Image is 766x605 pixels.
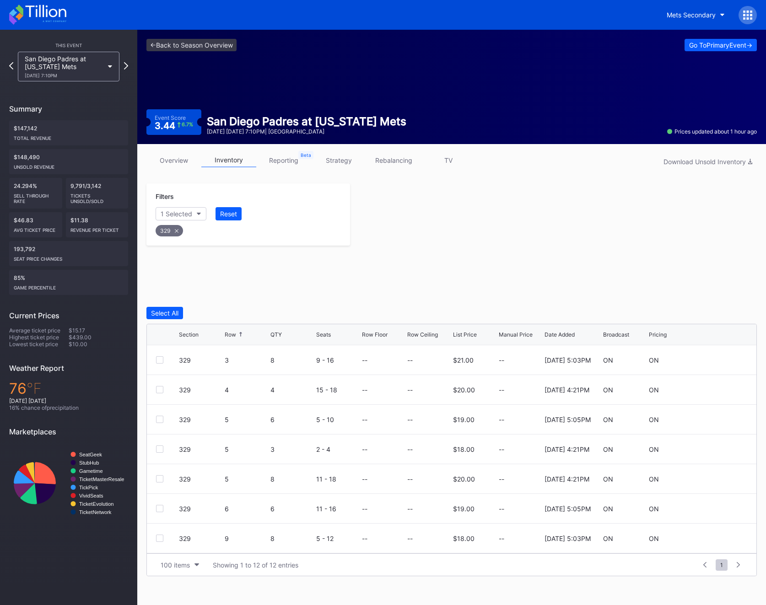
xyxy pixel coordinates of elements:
[69,327,128,334] div: $15.17
[316,535,360,542] div: 5 - 12
[79,493,103,498] text: VividSeats
[545,331,575,338] div: Date Added
[603,416,613,423] div: ON
[9,178,62,209] div: 24.294%
[256,153,311,167] a: reporting
[421,153,476,167] a: TV
[603,386,613,394] div: ON
[407,445,413,453] div: --
[270,505,314,513] div: 6
[14,224,58,233] div: Avg ticket price
[225,475,268,483] div: 5
[545,475,589,483] div: [DATE] 4:21PM
[27,380,42,397] span: ℉
[545,505,591,513] div: [DATE] 5:05PM
[453,445,475,453] div: $18.00
[407,416,413,423] div: --
[453,416,475,423] div: $19.00
[362,331,388,338] div: Row Floor
[9,149,128,174] div: $148,490
[499,505,542,513] div: --
[225,386,268,394] div: 4
[151,309,178,317] div: Select All
[270,356,314,364] div: 8
[362,386,367,394] div: --
[499,356,542,364] div: --
[649,331,667,338] div: Pricing
[316,416,360,423] div: 5 - 10
[407,356,413,364] div: --
[362,475,367,483] div: --
[9,364,128,373] div: Weather Report
[660,6,732,23] button: Mets Secondary
[9,380,128,397] div: 76
[79,485,98,490] text: TickPick
[603,331,629,338] div: Broadcast
[225,356,268,364] div: 3
[545,445,589,453] div: [DATE] 4:21PM
[225,445,268,453] div: 5
[9,120,128,145] div: $147,142
[225,535,268,542] div: 9
[716,559,728,571] span: 1
[499,386,542,394] div: --
[14,132,124,141] div: Total Revenue
[649,416,659,423] div: ON
[155,121,193,130] div: 3.44
[499,475,542,483] div: --
[603,475,613,483] div: ON
[79,509,112,515] text: TicketNetwork
[453,535,475,542] div: $18.00
[79,452,102,457] text: SeatGeek
[9,404,128,411] div: 16 % chance of precipitation
[207,128,406,135] div: [DATE] [DATE] 7:10PM | [GEOGRAPHIC_DATA]
[545,416,591,423] div: [DATE] 5:05PM
[213,561,298,569] div: Showing 1 to 12 of 12 entries
[649,505,659,513] div: ON
[453,356,474,364] div: $21.00
[9,327,69,334] div: Average ticket price
[9,311,128,320] div: Current Prices
[179,535,222,542] div: 329
[316,331,331,338] div: Seats
[453,386,475,394] div: $20.00
[156,193,341,200] div: Filters
[179,331,199,338] div: Section
[316,386,360,394] div: 15 - 18
[69,341,128,348] div: $10.00
[201,153,256,167] a: inventory
[407,386,413,394] div: --
[270,386,314,394] div: 4
[179,356,222,364] div: 329
[216,207,242,220] button: Reset
[155,114,186,121] div: Event Score
[270,416,314,423] div: 6
[689,41,752,49] div: Go To Primary Event ->
[667,128,757,135] div: Prices updated about 1 hour ago
[146,153,201,167] a: overview
[270,475,314,483] div: 8
[9,443,128,523] svg: Chart title
[545,386,589,394] div: [DATE] 4:21PM
[9,212,62,237] div: $46.83
[316,475,360,483] div: 11 - 18
[69,334,128,341] div: $439.00
[366,153,421,167] a: rebalancing
[179,505,222,513] div: 329
[161,561,190,569] div: 100 items
[25,73,103,78] div: [DATE] 7:10PM
[499,416,542,423] div: --
[14,189,58,204] div: Sell Through Rate
[156,225,183,236] div: 329
[9,334,69,341] div: Highest ticket price
[270,445,314,453] div: 3
[270,331,282,338] div: QTY
[362,356,367,364] div: --
[14,252,124,262] div: seat price changes
[9,341,69,348] div: Lowest ticket price
[316,505,360,513] div: 11 - 16
[664,158,752,166] div: Download Unsold Inventory
[9,43,128,48] div: This Event
[603,535,613,542] div: ON
[79,468,103,474] text: Gametime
